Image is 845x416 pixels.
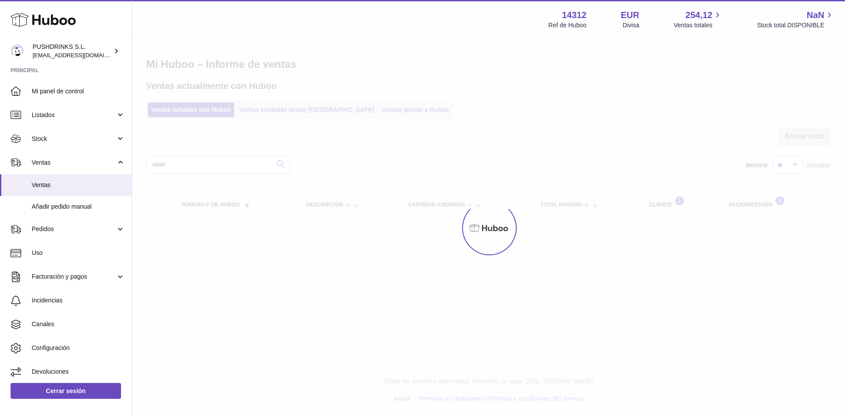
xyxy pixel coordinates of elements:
[32,344,125,352] span: Configuración
[562,9,587,21] strong: 14312
[32,249,125,257] span: Uso
[548,21,586,29] div: Ref de Huboo
[11,383,121,399] a: Cerrar sesión
[33,52,129,59] span: [EMAIL_ADDRESS][DOMAIN_NAME]
[757,21,834,29] span: Stock total DISPONIBLE
[32,320,125,328] span: Canales
[674,21,723,29] span: Ventas totales
[32,202,125,211] span: Añadir pedido manual
[32,111,116,119] span: Listados
[11,44,24,58] img: framos@pushdrinks.es
[32,87,125,96] span: Mi panel de control
[621,9,639,21] strong: EUR
[623,21,639,29] div: Divisa
[32,135,116,143] span: Stock
[32,296,125,305] span: Incidencias
[32,158,116,167] span: Ventas
[807,9,824,21] span: NaN
[32,181,125,189] span: Ventas
[674,9,723,29] a: 254,12 Ventas totales
[757,9,834,29] a: NaN Stock total DISPONIBLE
[32,272,116,281] span: Facturación y pagos
[32,225,116,233] span: Pedidos
[32,368,125,376] span: Devoluciones
[686,9,713,21] span: 254,12
[33,43,112,59] div: PUSHDRINKS S.L.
